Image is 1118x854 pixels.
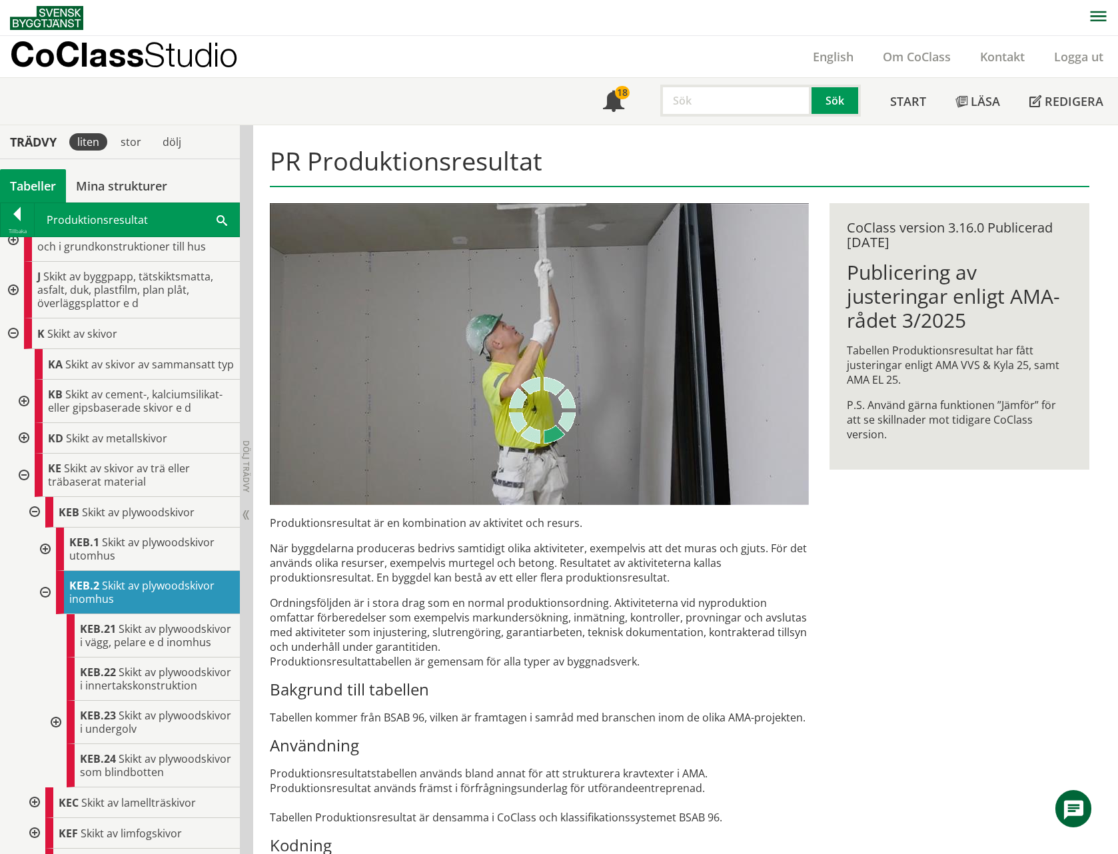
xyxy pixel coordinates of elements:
[847,260,1071,332] h1: Publicering av justeringar enligt AMA-rådet 3/2025
[59,505,79,520] span: KEB
[868,49,965,65] a: Om CoClass
[10,6,83,30] img: Svensk Byggtjänst
[48,461,61,476] span: KE
[48,461,190,489] span: Skikt av skivor av trä eller träbaserat material
[1039,49,1118,65] a: Logga ut
[270,541,809,585] p: När byggdelarna produceras bedrivs samtidigt olika aktiviteter, exempelvis att det muras och gjut...
[37,269,41,284] span: J
[37,269,213,310] span: Skikt av byggpapp, tätskiktsmatta, asfalt, duk, plastfilm, plan plåt, överläggsplattor e d
[155,133,189,151] div: dölj
[113,133,149,151] div: stor
[965,49,1039,65] a: Kontakt
[270,766,809,825] p: Produktionsresultatstabellen används bland annat för att strukturera kravtexter i AMA. Produktion...
[509,377,576,444] img: Laddar
[69,578,99,593] span: KEB.2
[69,535,215,563] span: Skikt av plywoodskivor utomhus
[80,751,231,779] span: Skikt av plywoodskivor som blindbotten
[65,357,234,372] span: Skikt av skivor av sammansatt typ
[217,213,227,226] span: Sök i tabellen
[69,133,107,151] div: liten
[270,203,809,505] img: pr-tabellen-spackling-tak-3.jpg
[37,326,45,341] span: K
[81,826,182,841] span: Skikt av limfogskivor
[847,343,1071,387] p: Tabellen Produktionsresultat har fått justeringar enligt AMA VVS & Kyla 25, samt AMA EL 25.
[603,92,624,113] span: Notifikationer
[875,78,941,125] a: Start
[48,431,63,446] span: KD
[1,226,34,236] div: Tillbaka
[80,665,116,679] span: KEB.22
[270,679,809,699] h3: Bakgrund till tabellen
[48,387,223,415] span: Skikt av cement-, kalciumsilikat- eller gipsbaserade skivor e d
[1045,93,1103,109] span: Redigera
[588,78,639,125] a: 18
[941,78,1015,125] a: Läsa
[270,735,809,755] h3: Användning
[3,135,64,149] div: Trädvy
[270,516,809,530] p: Produktionsresultat är en kombination av aktivitet och resurs.
[59,826,78,841] span: KEF
[48,357,63,372] span: KA
[270,146,1089,187] h1: PR Produktionsresultat
[660,85,812,117] input: Sök
[80,622,116,636] span: KEB.21
[270,710,809,725] p: Tabellen kommer från BSAB 96, vilken är framtagen i samråd med branschen inom de olika AMA-projek...
[812,85,861,117] button: Sök
[890,93,926,109] span: Start
[847,220,1071,250] div: CoClass version 3.16.0 Publicerad [DATE]
[971,93,1000,109] span: Läsa
[10,47,238,62] p: CoClass
[82,505,195,520] span: Skikt av plywoodskivor
[66,431,167,446] span: Skikt av metallskivor
[48,387,63,402] span: KB
[35,203,239,236] div: Produktionsresultat
[80,708,116,723] span: KEB.23
[798,49,868,65] a: English
[80,751,116,766] span: KEB.24
[10,36,267,77] a: CoClassStudio
[69,535,99,550] span: KEB.1
[847,398,1071,442] p: P.S. Använd gärna funktionen ”Jämför” för att se skillnader mot tidigare CoClass version.
[59,795,79,810] span: KEC
[80,622,231,649] span: Skikt av plywoodskivor i vägg, pelare e d inomhus
[270,596,809,669] p: Ordningsföljden är i stora drag som en normal produktionsordning. Aktiviteterna vid nyproduktion ...
[144,35,238,74] span: Studio
[80,665,231,693] span: Skikt av plywoodskivor i innertakskonstruktion
[37,226,222,254] span: Skikt av termoisolervaror m m i hus och i grundkonstruktioner till hus
[69,578,215,606] span: Skikt av plywoodskivor inomhus
[47,326,117,341] span: Skikt av skivor
[81,795,196,810] span: Skikt av lamellträskivor
[615,86,630,99] div: 18
[241,440,252,492] span: Dölj trädvy
[66,169,177,203] a: Mina strukturer
[1015,78,1118,125] a: Redigera
[80,708,231,736] span: Skikt av plywoodskivor i undergolv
